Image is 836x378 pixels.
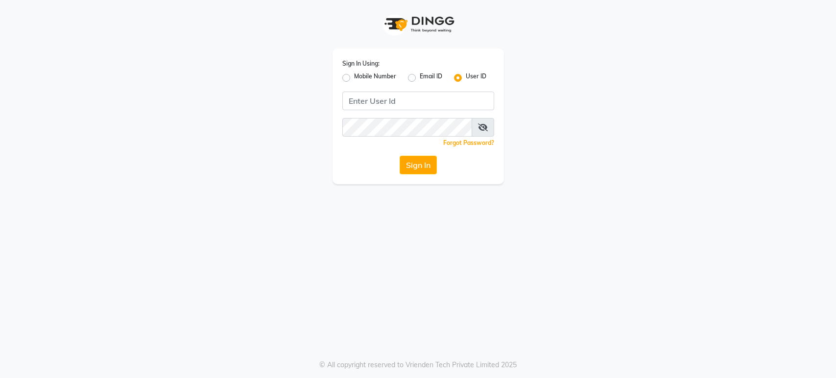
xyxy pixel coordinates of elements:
a: Forgot Password? [443,139,494,146]
label: Email ID [420,72,442,84]
button: Sign In [400,156,437,174]
label: Mobile Number [354,72,396,84]
label: User ID [466,72,486,84]
label: Sign In Using: [342,59,380,68]
input: Username [342,118,472,137]
img: logo1.svg [379,10,457,39]
input: Username [342,92,494,110]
